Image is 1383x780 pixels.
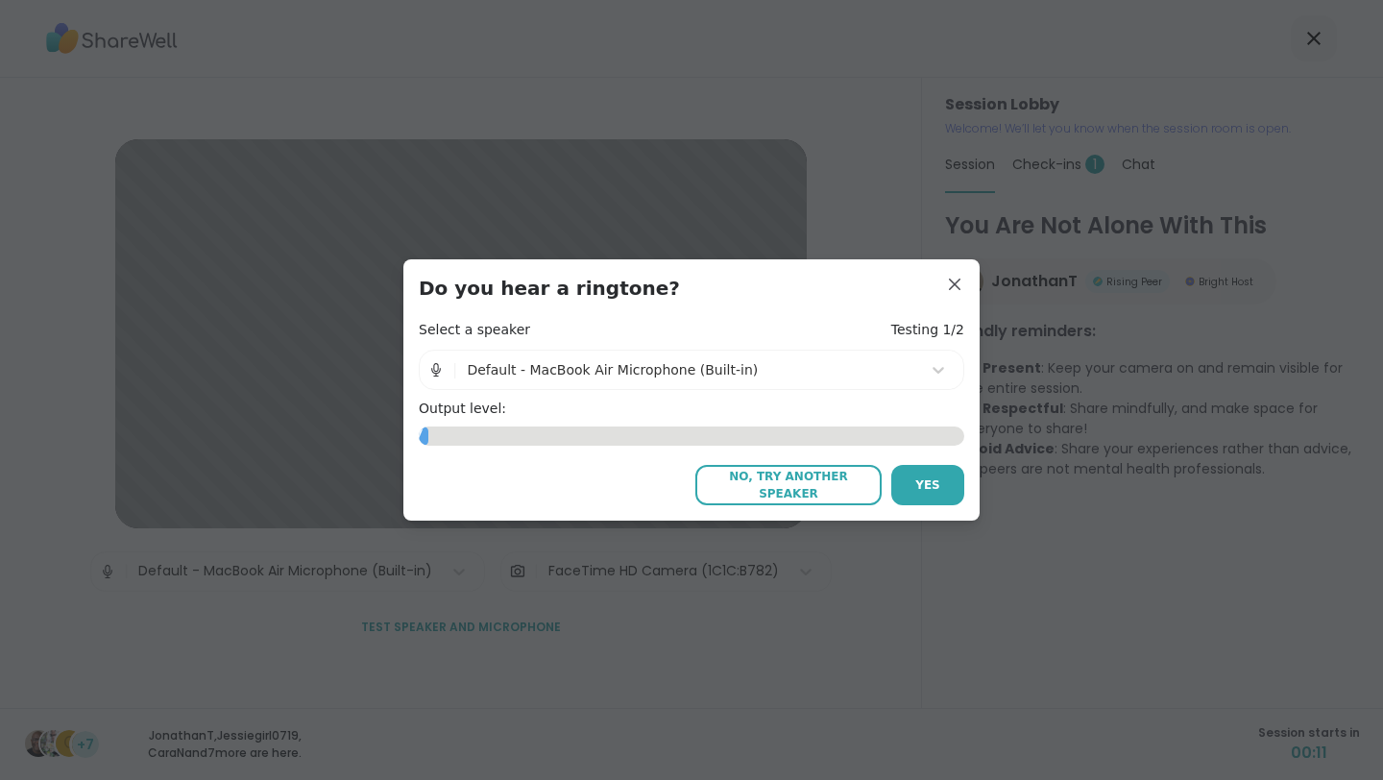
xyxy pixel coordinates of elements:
[419,321,530,340] h4: Select a speaker
[891,321,964,340] h4: Testing 1/2
[695,465,882,505] button: No, try another speaker
[915,476,940,494] span: Yes
[891,465,964,505] button: Yes
[452,351,457,389] span: |
[705,468,872,502] span: No, try another speaker
[419,400,964,419] h4: Output level:
[427,351,445,389] img: Microphone
[467,360,911,380] div: Default - MacBook Air Microphone (Built-in)
[419,275,964,302] h3: Do you hear a ringtone?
